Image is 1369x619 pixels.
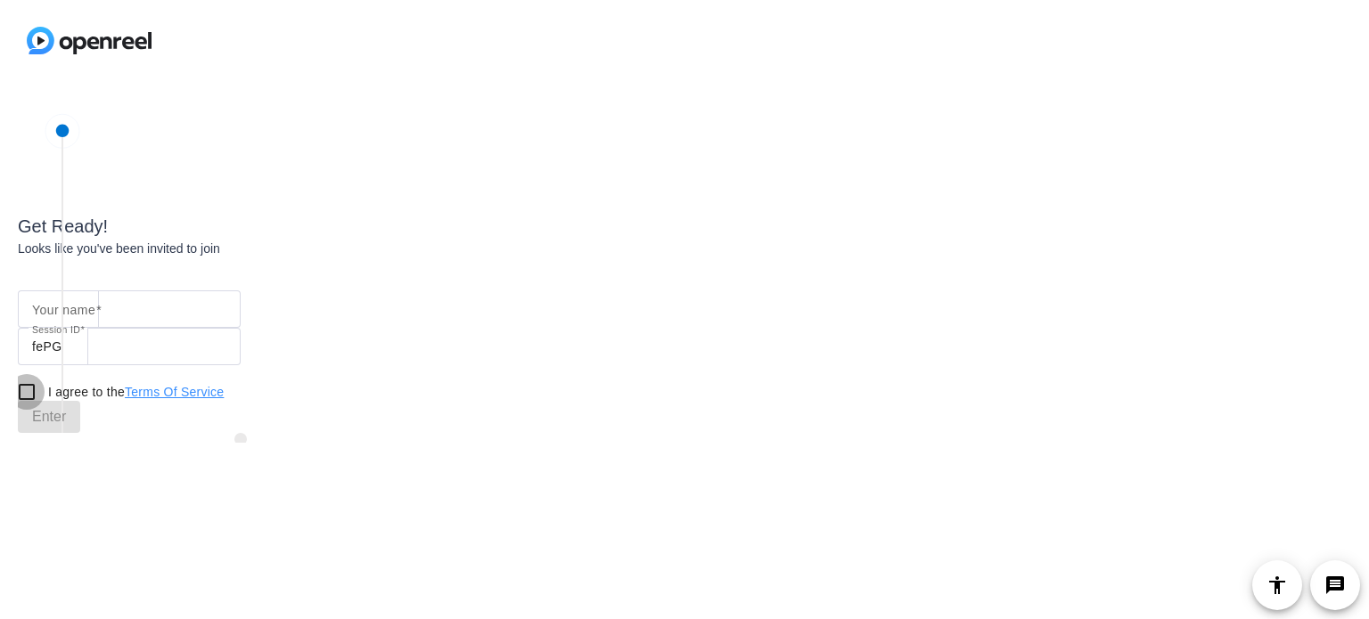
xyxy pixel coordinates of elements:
a: Terms Of Service [125,385,224,399]
mat-icon: message [1324,574,1346,596]
div: Get Ready! [18,213,463,240]
mat-label: Your name [32,303,95,317]
mat-icon: accessibility [1267,574,1288,596]
label: I agree to the [45,383,224,401]
div: Looks like you've been invited to join [18,240,463,258]
mat-label: Session ID [32,324,80,335]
